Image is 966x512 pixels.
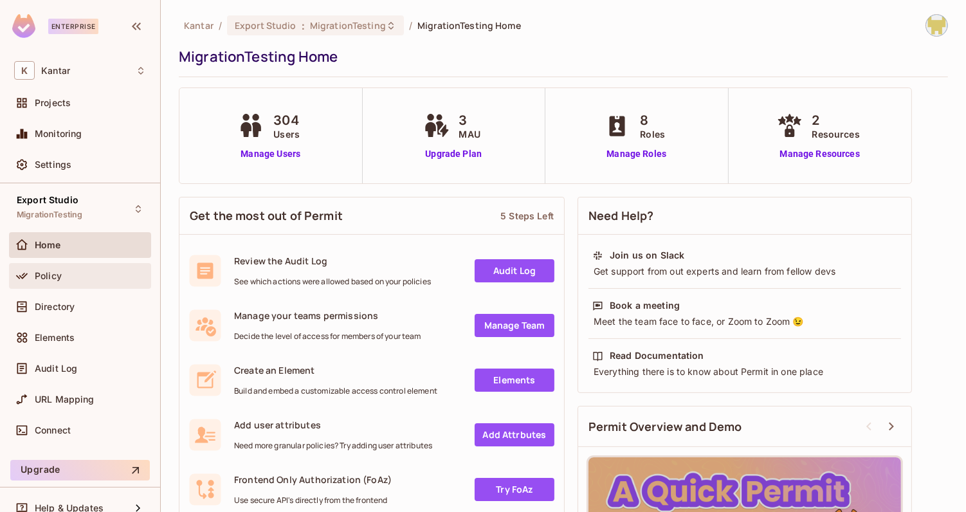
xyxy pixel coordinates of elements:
span: 2 [812,111,860,130]
a: Elements [475,369,554,392]
span: Manage your teams permissions [234,309,421,322]
span: Add user attributes [234,419,432,431]
div: Book a meeting [610,299,680,312]
span: Resources [812,127,860,141]
span: Export Studio [17,195,78,205]
a: Try FoAz [475,478,554,501]
span: Decide the level of access for members of your team [234,331,421,342]
span: MAU [459,127,480,141]
div: Read Documentation [610,349,704,362]
span: Roles [640,127,665,141]
span: Permit Overview and Demo [588,419,742,435]
img: Girishankar.VP@kantar.com [926,15,947,36]
span: 3 [459,111,480,130]
div: 5 Steps Left [500,210,554,222]
span: Export Studio [235,19,296,32]
div: Enterprise [48,19,98,34]
span: Build and embed a customizable access control element [234,386,437,396]
a: Audit Log [475,259,554,282]
span: MigrationTesting [310,19,386,32]
span: Elements [35,333,75,343]
a: Manage Roles [601,147,671,161]
span: Need more granular policies? Try adding user attributes [234,441,432,451]
a: Manage Users [235,147,306,161]
span: Audit Log [35,363,77,374]
span: Create an Element [234,364,437,376]
div: Get support from out experts and learn from fellow devs [592,265,897,278]
span: Directory [35,302,75,312]
span: MigrationTesting [17,210,82,220]
a: Upgrade Plan [421,147,487,161]
div: Meet the team face to face, or Zoom to Zoom 😉 [592,315,897,328]
span: Home [35,240,61,250]
span: Projects [35,98,71,108]
div: Join us on Slack [610,249,684,262]
span: Review the Audit Log [234,255,431,267]
span: URL Mapping [35,394,95,405]
li: / [219,19,222,32]
span: 304 [273,111,300,130]
span: K [14,61,35,80]
div: Everything there is to know about Permit in one place [592,365,897,378]
a: Manage Team [475,314,554,337]
span: the active workspace [184,19,214,32]
div: MigrationTesting Home [179,47,942,66]
span: Users [273,127,300,141]
li: / [409,19,412,32]
span: Connect [35,425,71,435]
span: 8 [640,111,665,130]
span: Frontend Only Authorization (FoAz) [234,473,392,486]
span: Use secure API's directly from the frontend [234,495,392,506]
a: Manage Resources [774,147,866,161]
button: Upgrade [10,460,150,480]
span: MigrationTesting Home [417,19,521,32]
span: Settings [35,160,71,170]
span: Monitoring [35,129,82,139]
a: Add Attrbutes [475,423,554,446]
img: SReyMgAAAABJRU5ErkJggg== [12,14,35,38]
span: Policy [35,271,62,281]
span: See which actions were allowed based on your policies [234,277,431,287]
span: : [301,21,305,31]
span: Workspace: Kantar [41,66,70,76]
span: Get the most out of Permit [190,208,343,224]
span: Need Help? [588,208,654,224]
